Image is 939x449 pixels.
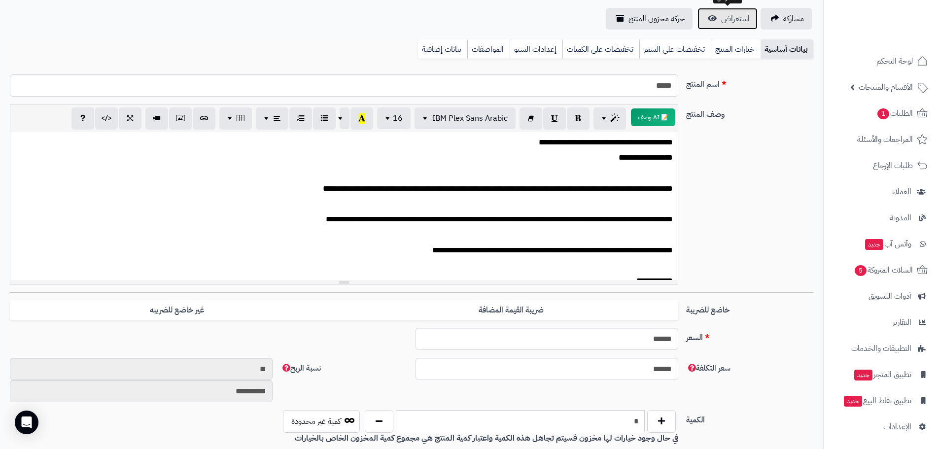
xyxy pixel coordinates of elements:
[467,39,510,59] a: المواصفات
[859,80,913,94] span: الأقسام والمنتجات
[869,289,911,303] span: أدوات التسويق
[830,415,933,439] a: الإعدادات
[873,159,913,173] span: طلبات الإرجاع
[606,8,693,30] a: حركة مخزون المنتج
[377,107,411,129] button: 16
[853,368,911,381] span: تطبيق المتجر
[854,263,913,277] span: السلات المتروكة
[761,8,812,30] a: مشاركه
[876,106,913,120] span: الطلبات
[682,104,817,120] label: وصف المنتج
[865,239,883,250] span: جديد
[830,337,933,360] a: التطبيقات والخدمات
[432,112,508,124] span: IBM Plex Sans Arabic
[697,8,758,30] a: استعراض
[686,362,730,374] span: سعر التكلفة
[711,39,761,59] a: خيارات المنتج
[682,300,817,316] label: خاضع للضريبة
[854,370,872,380] span: جديد
[682,74,817,90] label: اسم المنتج
[830,49,933,73] a: لوحة التحكم
[890,211,911,225] span: المدونة
[857,133,913,146] span: المراجعات والأسئلة
[892,185,911,199] span: العملاء
[783,13,804,25] span: مشاركه
[721,13,750,25] span: استعراض
[295,432,678,444] b: في حال وجود خيارات لها مخزون فسيتم تجاهل هذه الكمية واعتبار كمية المنتج هي مجموع كمية المخزون الخ...
[280,362,321,374] span: نسبة الربح
[415,107,516,129] button: IBM Plex Sans Arabic
[830,284,933,308] a: أدوات التسويق
[562,39,639,59] a: تخفيضات على الكميات
[830,206,933,230] a: المدونة
[844,396,862,407] span: جديد
[15,411,38,434] div: Open Intercom Messenger
[682,410,817,426] label: الكمية
[344,300,678,320] label: ضريبة القيمة المضافة
[830,389,933,413] a: تطبيق نقاط البيعجديد
[830,102,933,125] a: الطلبات1
[830,232,933,256] a: وآتس آبجديد
[830,180,933,204] a: العملاء
[843,394,911,408] span: تطبيق نقاط البيع
[510,39,562,59] a: إعدادات السيو
[830,128,933,151] a: المراجعات والأسئلة
[628,13,685,25] span: حركة مخزون المنتج
[10,300,344,320] label: غير خاضع للضريبه
[418,39,467,59] a: بيانات إضافية
[393,112,403,124] span: 16
[830,311,933,334] a: التقارير
[876,54,913,68] span: لوحة التحكم
[830,154,933,177] a: طلبات الإرجاع
[893,315,911,329] span: التقارير
[830,363,933,386] a: تطبيق المتجرجديد
[830,258,933,282] a: السلات المتروكة5
[855,265,867,276] span: 5
[883,420,911,434] span: الإعدادات
[864,237,911,251] span: وآتس آب
[851,342,911,355] span: التطبيقات والخدمات
[761,39,813,59] a: بيانات أساسية
[682,328,817,344] label: السعر
[639,39,711,59] a: تخفيضات على السعر
[877,108,889,119] span: 1
[631,108,675,126] button: 📝 AI وصف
